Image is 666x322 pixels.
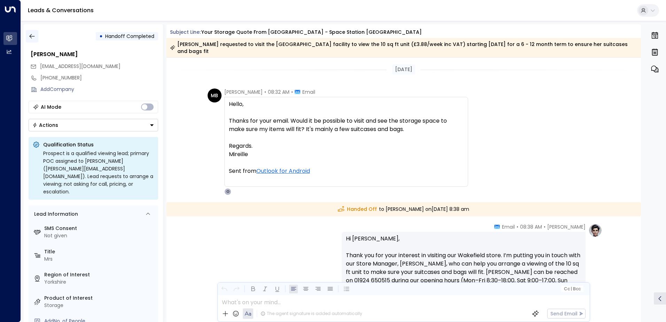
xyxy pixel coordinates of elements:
div: MB [208,89,222,102]
span: Handoff Completed [105,33,154,40]
p: Hi [PERSON_NAME], Thank you for your interest in visiting our Wakefield store. I’m putting you in... [346,235,581,318]
div: [DATE] [392,64,415,75]
div: Yorkshire [44,278,155,286]
div: Storage [44,302,155,309]
a: Leads & Conversations [28,6,94,14]
div: Mrs [44,255,155,263]
button: Undo [220,285,229,293]
div: Lead Information [32,210,78,218]
div: AddCompany [40,86,158,93]
div: AI Mode [41,103,61,110]
span: [PERSON_NAME] [224,89,263,95]
span: 08:32 AM [268,89,289,95]
span: Email [502,223,515,230]
span: • [544,223,545,230]
div: O [224,188,231,195]
span: | [571,286,572,291]
div: Mireille [229,150,464,159]
img: profile-logo.png [588,223,602,237]
div: Button group with a nested menu [29,119,158,131]
div: Actions [32,122,58,128]
div: Hello, [229,100,464,108]
button: Cc|Bcc [561,286,583,292]
a: Outlook for Android [256,167,310,175]
span: [EMAIL_ADDRESS][DOMAIN_NAME] [40,63,121,70]
div: [PHONE_NUMBER] [40,74,158,82]
span: • [264,89,266,95]
div: [PERSON_NAME] requested to visit the [GEOGRAPHIC_DATA] facility to view the 10 sq ft unit (£3.88/... [170,41,637,55]
div: to [PERSON_NAME] on [DATE] 8:38 am [166,202,641,216]
div: [PERSON_NAME] [31,50,158,59]
div: Regards. [229,142,464,150]
span: [PERSON_NAME] [547,223,586,230]
span: mido_bi@hotmail.co.uk [40,63,121,70]
div: • [99,30,103,43]
span: • [517,223,518,230]
span: Email [302,89,315,95]
button: Actions [29,119,158,131]
div: Sent from [229,167,464,175]
button: Redo [232,285,241,293]
span: Handed Off [338,206,377,213]
div: Your storage quote from [GEOGRAPHIC_DATA] - Space Station [GEOGRAPHIC_DATA] [201,29,422,36]
label: Title [44,248,155,255]
div: Thanks for your email. Would it be possible to visit and see the storage space to make sure my it... [229,117,464,133]
span: 08:38 AM [520,223,542,230]
label: Region of Interest [44,271,155,278]
p: Qualification Status [43,141,154,148]
label: Product of Interest [44,294,155,302]
div: Not given [44,232,155,239]
div: The agent signature is added automatically [261,310,362,317]
span: Cc Bcc [564,286,580,291]
label: SMS Consent [44,225,155,232]
div: Prospect is a qualified viewing lead; primary POC assigned to [PERSON_NAME] ([PERSON_NAME][EMAIL_... [43,149,154,195]
span: • [291,89,293,95]
span: Subject Line: [170,29,201,36]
